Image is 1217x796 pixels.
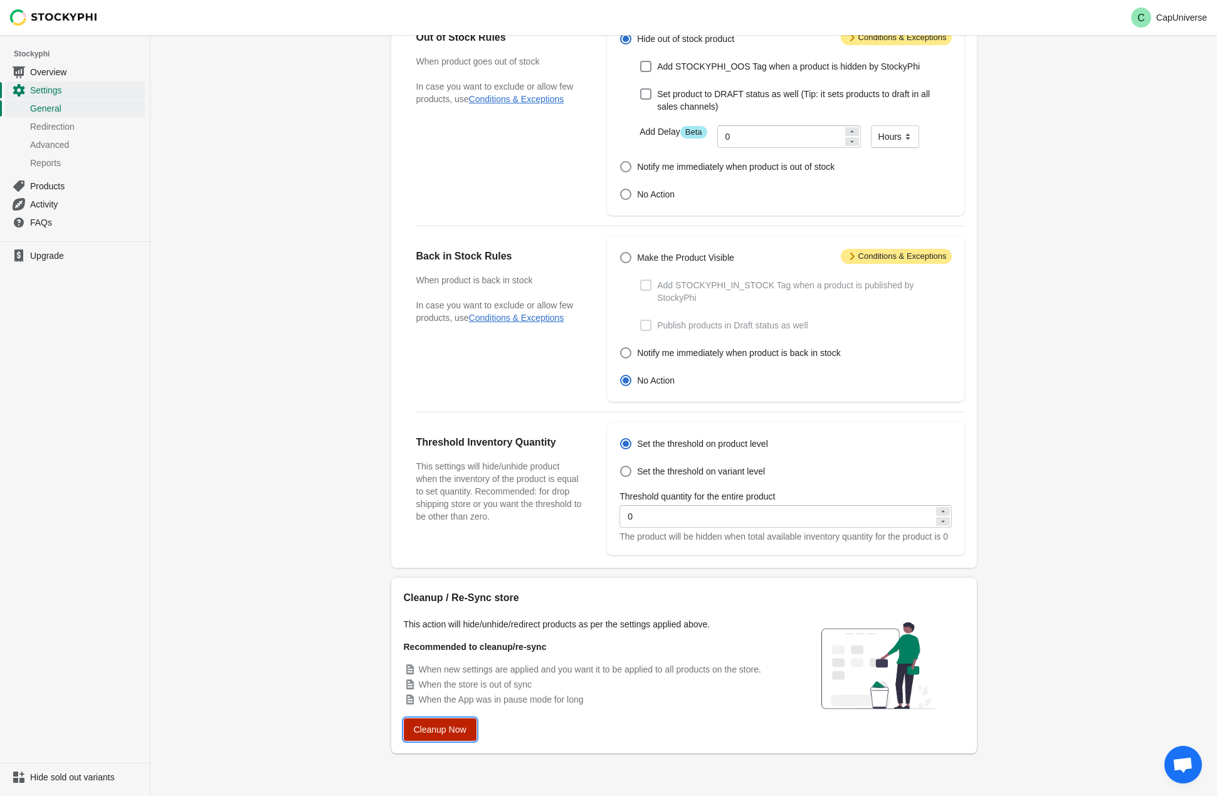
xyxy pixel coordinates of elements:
a: Redirection [5,117,145,135]
span: When the store is out of sync [419,679,532,689]
label: Add Delay [640,125,707,139]
h2: Out of Stock Rules [416,30,582,45]
span: Cleanup Now [414,725,466,735]
a: Reports [5,154,145,172]
span: Set the threshold on product level [637,437,768,450]
p: In case you want to exclude or allow few products, use [416,80,582,105]
span: When the App was in pause mode for long [419,694,584,704]
span: FAQs [30,216,142,229]
button: Cleanup Now [404,718,477,741]
span: Notify me immediately when product is back in stock [637,347,840,359]
span: Settings [30,84,142,97]
a: FAQs [5,213,145,231]
h3: When product is back in stock [416,274,582,286]
span: Redirection [30,120,142,133]
a: Activity [5,195,145,213]
span: Avatar with initials C [1131,8,1151,28]
button: Conditions & Exceptions [469,94,564,104]
span: Publish products in Draft status as well [657,319,808,332]
span: Advanced [30,139,142,151]
span: Conditions & Exceptions [841,30,952,45]
img: Stockyphi [10,9,98,26]
span: When new settings are applied and you want it to be applied to all products on the store. [419,664,761,674]
p: CapUniverse [1156,13,1207,23]
span: No Action [637,188,675,201]
p: This action will hide/unhide/redirect products as per the settings applied above. [404,618,780,631]
h2: Back in Stock Rules [416,249,582,264]
span: Overview [30,66,142,78]
a: Hide sold out variants [5,768,145,786]
span: Upgrade [30,249,142,262]
button: Avatar with initials CCapUniverse [1126,5,1212,30]
div: The product will be hidden when total available inventory quantity for the product is 0 [619,530,951,543]
h2: Threshold Inventory Quantity [416,435,582,450]
span: Products [30,180,142,192]
a: Open chat [1164,746,1202,783]
a: Products [5,177,145,195]
button: Conditions & Exceptions [469,313,564,323]
h2: Cleanup / Re-Sync store [404,590,780,605]
a: Overview [5,63,145,81]
span: Hide out of stock product [637,33,734,45]
span: General [30,102,142,115]
a: Upgrade [5,247,145,264]
span: No Action [637,374,675,387]
span: Stockyphi [14,48,150,60]
span: Conditions & Exceptions [841,249,952,264]
span: Activity [30,198,142,211]
a: General [5,99,145,117]
span: Notify me immediately when product is out of stock [637,160,835,173]
span: Reports [30,157,142,169]
a: Settings [5,81,145,99]
p: In case you want to exclude or allow few products, use [416,299,582,324]
label: Threshold quantity for the entire product [619,490,775,503]
span: Make the Product Visible [637,251,734,264]
span: Set the threshold on variant level [637,465,765,478]
h3: This settings will hide/unhide product when the inventory of the product is equal to set quantity... [416,460,582,523]
a: Advanced [5,135,145,154]
span: Add STOCKYPHI_IN_STOCK Tag when a product is published by StockyPhi [657,279,951,304]
h3: When product goes out of stock [416,55,582,68]
span: Hide sold out variants [30,771,142,783]
span: Beta [680,126,707,139]
strong: Recommended to cleanup/re-sync [404,642,547,652]
span: Set product to DRAFT status as well (Tip: it sets products to draft in all sales channels) [657,88,951,113]
text: C [1137,13,1145,23]
span: Add STOCKYPHI_OOS Tag when a product is hidden by StockyPhi [657,60,920,73]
